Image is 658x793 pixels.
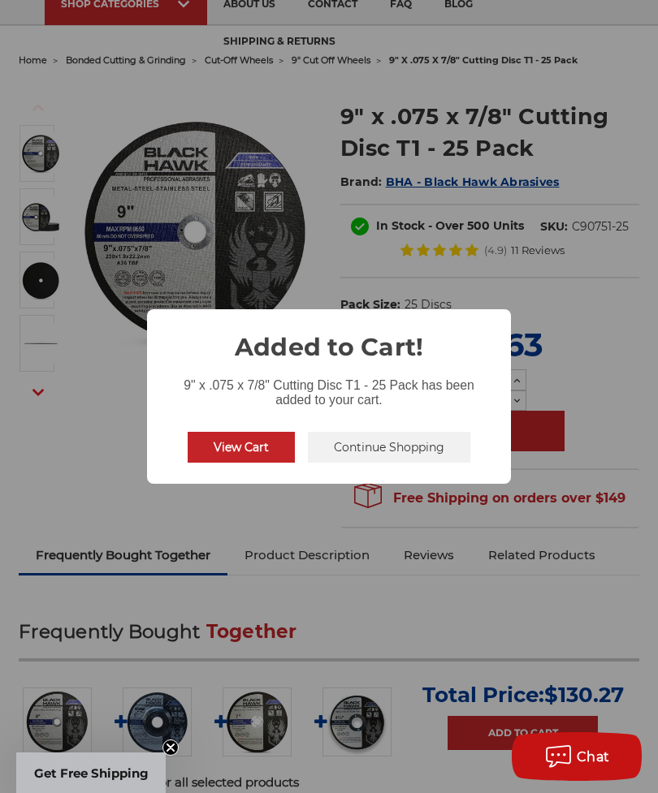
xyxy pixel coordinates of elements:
[147,365,511,411] div: 9" x .075 x 7/8" Cutting Disc T1 - 25 Pack has been added to your cart.
[188,432,295,463] button: View Cart
[34,765,149,781] span: Get Free Shipping
[577,749,610,765] span: Chat
[512,732,642,781] button: Chat
[147,309,511,365] h2: Added to Cart!
[162,739,179,756] button: Close teaser
[308,432,470,463] button: Continue Shopping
